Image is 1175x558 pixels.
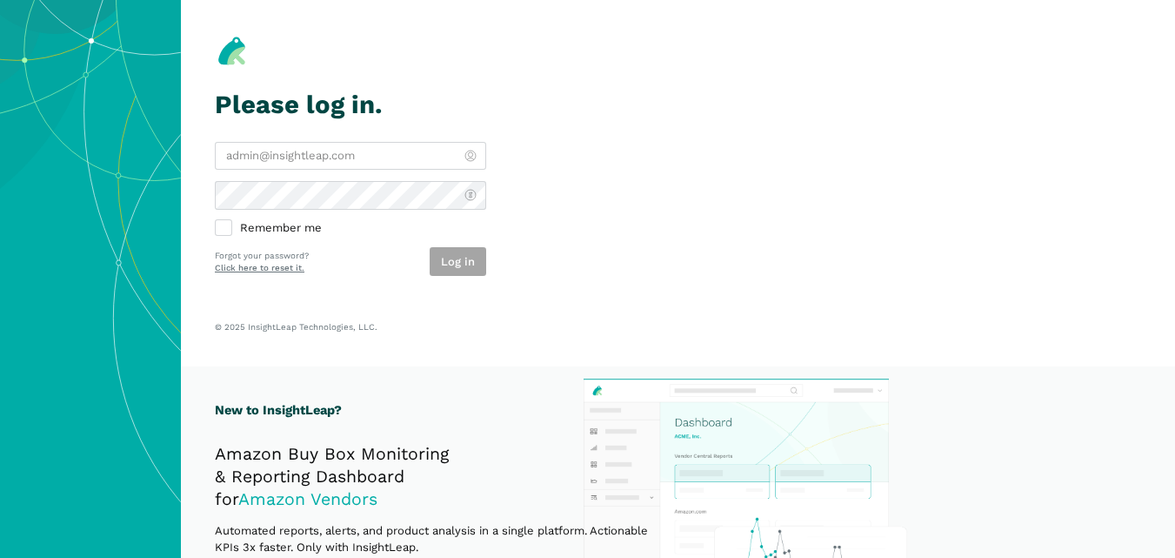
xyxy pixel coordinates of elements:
h1: Please log in. [215,91,486,119]
p: © 2025 InsightLeap Technologies, LLC. [215,321,1141,333]
input: admin@insightleap.com [215,142,486,171]
h1: New to InsightLeap? [215,400,667,420]
label: Remember me [215,221,486,237]
p: Automated reports, alerts, and product analysis in a single platform. Actionable KPIs 3x faster. ... [215,522,667,556]
a: Click here to reset it. [215,263,304,272]
p: Forgot your password? [215,250,309,263]
h2: Amazon Buy Box Monitoring & Reporting Dashboard for [215,443,667,511]
span: Amazon Vendors [238,489,377,509]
